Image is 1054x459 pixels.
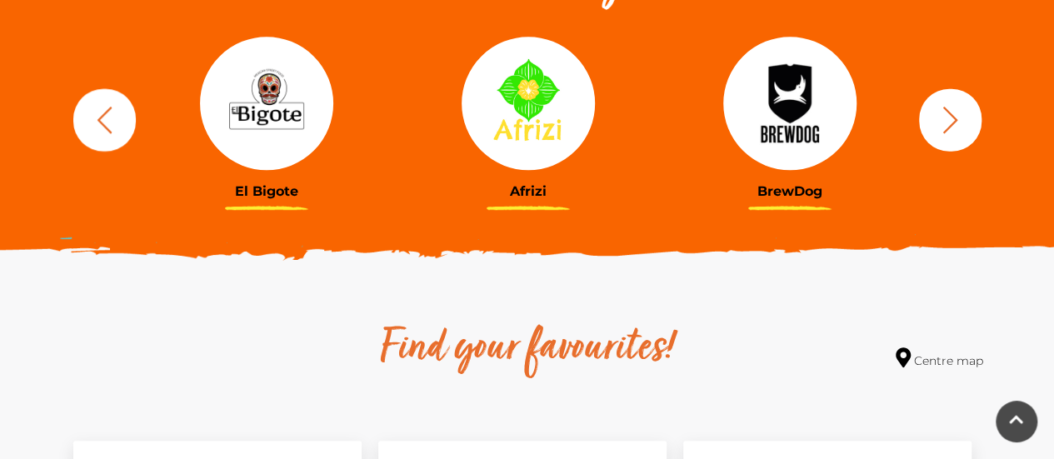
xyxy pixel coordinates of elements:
a: El Bigote [148,37,385,199]
h3: Afrizi [410,183,647,199]
h2: Find your favourites! [223,322,832,376]
h3: El Bigote [148,183,385,199]
a: Afrizi [410,37,647,199]
a: Centre map [896,347,983,370]
h3: BrewDog [672,183,908,199]
a: BrewDog [672,37,908,199]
